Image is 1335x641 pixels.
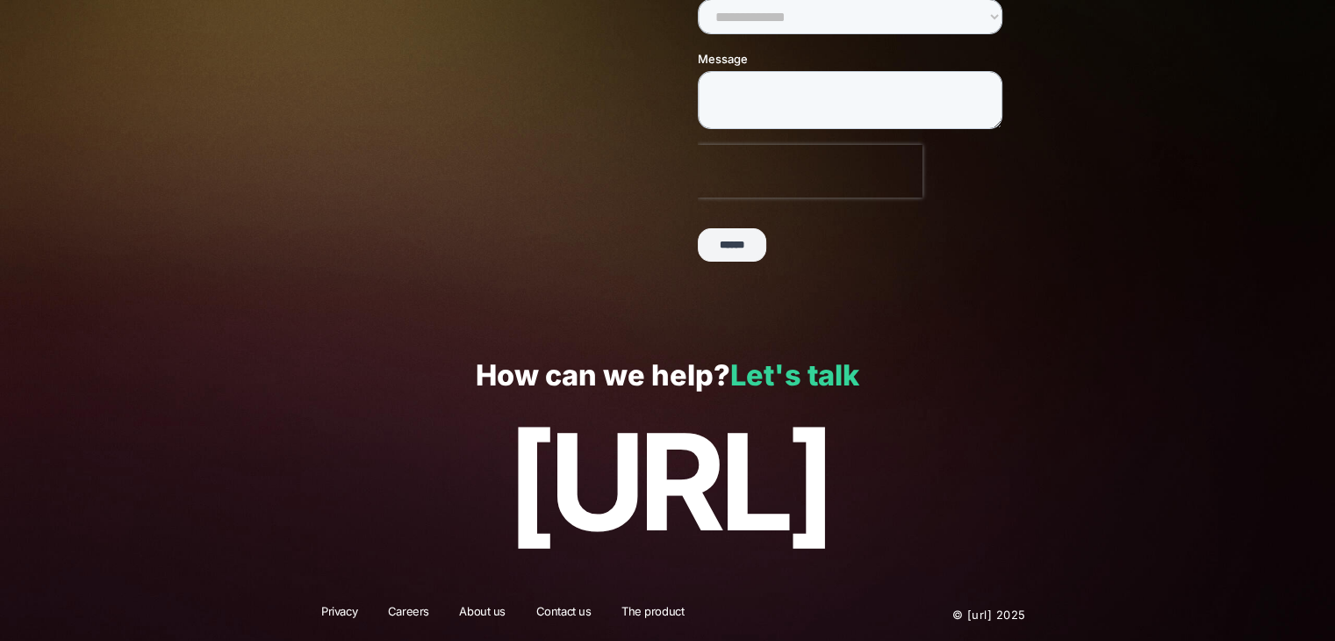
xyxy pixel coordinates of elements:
[846,603,1025,626] p: © [URL] 2025
[610,603,695,626] a: The product
[38,360,1296,393] p: How can we help?
[448,603,517,626] a: About us
[525,603,603,626] a: Contact us
[377,603,441,626] a: Careers
[38,407,1296,558] p: [URL]
[310,603,369,626] a: Privacy
[4,56,312,72] label: Please complete this required field.
[730,358,859,393] a: Let's talk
